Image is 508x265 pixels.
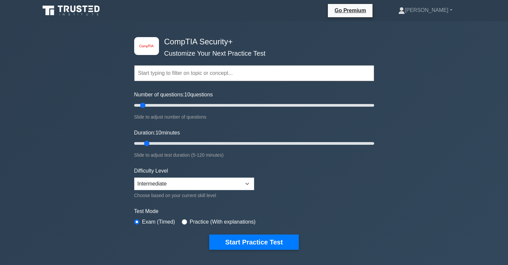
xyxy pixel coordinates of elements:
[184,92,190,97] span: 10
[162,37,342,47] h4: CompTIA Security+
[134,167,168,175] label: Difficulty Level
[382,4,468,17] a: [PERSON_NAME]
[134,151,374,159] div: Slide to adjust test duration (5-120 minutes)
[134,129,180,137] label: Duration: minutes
[134,191,254,199] div: Choose based on your current skill level
[134,65,374,81] input: Start typing to filter on topic or concept...
[155,130,161,135] span: 10
[190,218,255,226] label: Practice (With explanations)
[142,218,175,226] label: Exam (Timed)
[134,91,213,99] label: Number of questions: questions
[209,235,298,250] button: Start Practice Test
[134,113,374,121] div: Slide to adjust number of questions
[134,207,374,215] label: Test Mode
[331,6,370,15] a: Go Premium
